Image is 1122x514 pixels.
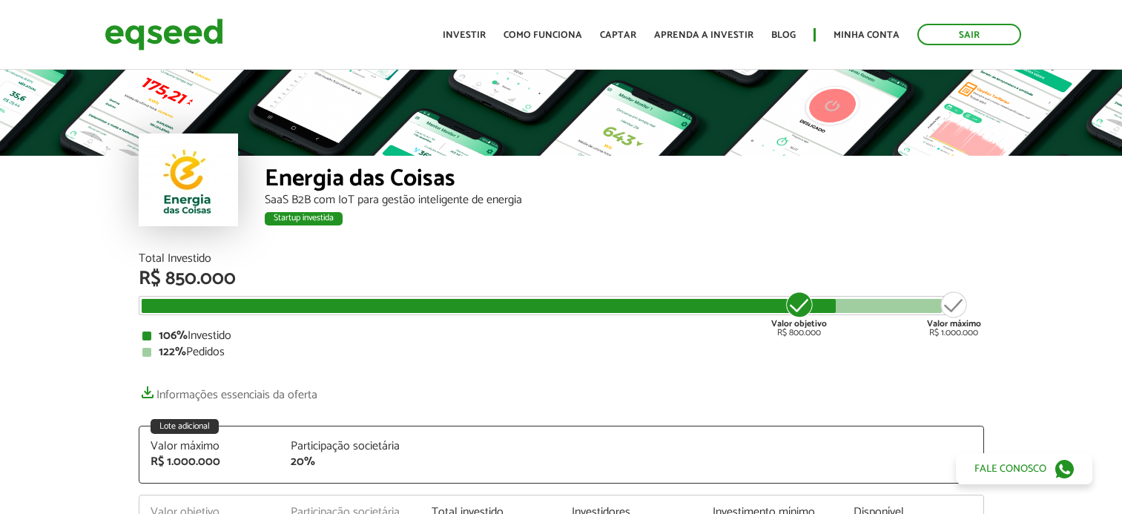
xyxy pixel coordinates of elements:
[159,326,188,346] strong: 106%
[504,30,582,40] a: Como funciona
[927,317,981,331] strong: Valor máximo
[159,342,186,362] strong: 122%
[265,212,343,225] div: Startup investida
[291,441,409,452] div: Participação societária
[142,330,980,342] div: Investido
[139,380,317,401] a: Informações essenciais da oferta
[151,441,269,452] div: Valor máximo
[142,346,980,358] div: Pedidos
[834,30,900,40] a: Minha conta
[265,167,984,194] div: Energia das Coisas
[654,30,753,40] a: Aprenda a investir
[600,30,636,40] a: Captar
[151,456,269,468] div: R$ 1.000.000
[443,30,486,40] a: Investir
[956,453,1092,484] a: Fale conosco
[771,30,796,40] a: Blog
[291,456,409,468] div: 20%
[771,290,827,337] div: R$ 800.000
[927,290,981,337] div: R$ 1.000.000
[139,269,984,289] div: R$ 850.000
[771,317,827,331] strong: Valor objetivo
[139,253,984,265] div: Total Investido
[265,194,984,206] div: SaaS B2B com IoT para gestão inteligente de energia
[151,419,219,434] div: Lote adicional
[105,15,223,54] img: EqSeed
[917,24,1021,45] a: Sair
